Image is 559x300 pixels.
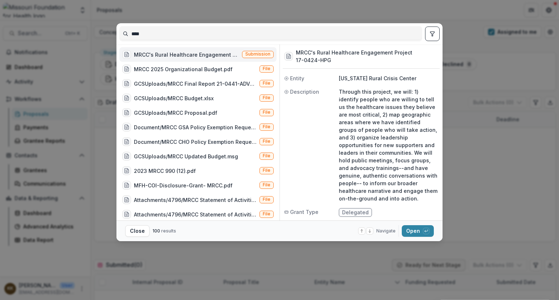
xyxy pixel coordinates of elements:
[263,110,270,115] span: File
[263,197,270,202] span: File
[263,139,270,144] span: File
[134,51,239,58] div: MRCC's Rural Healthcare Engagement Project (Through this project, we will: 1) identify people who...
[134,138,257,146] div: Document/MRCC CHO Policy Exemption Request.doc
[376,228,396,234] span: Navigate
[263,95,270,100] span: File
[134,153,238,160] div: GCSUploads/MRCC Updated Budget.msg
[134,123,257,131] div: Document/MRCC GSA Policy Exemption Request.doc
[134,109,217,117] div: GCSUploads/MRCC Proposal.pdf
[339,88,438,202] p: Through this project, we will: 1) identify people who are willing to tell us the healthcare issue...
[290,208,318,216] span: Grant Type
[161,228,176,234] span: results
[263,153,270,158] span: File
[263,81,270,86] span: File
[263,211,270,216] span: File
[263,124,270,129] span: File
[263,182,270,187] span: File
[342,210,369,216] span: Delegated
[263,168,270,173] span: File
[402,225,434,237] button: Open
[134,211,257,218] div: Attachments/4796/MRCC Statement of Activities & Financial Position_2019_VER_2.pdf
[134,65,233,73] div: MRCC 2025 Organizational Budget.pdf
[425,27,440,41] button: toggle filters
[290,74,304,82] span: Entity
[152,228,160,234] span: 100
[134,94,214,102] div: GCSUploads/MRCC Budget.xlsx
[296,56,412,64] h3: 17-0424-HPG
[263,66,270,71] span: File
[134,196,257,204] div: Attachments/4796/MRCC Statement of Activities & Financial Position_2019_VER_1.pdf
[245,52,270,57] span: Submission
[290,88,319,96] span: Description
[296,49,412,56] h3: MRCC's Rural Healthcare Engagement Project
[134,167,196,175] div: 2023 MRCC 990 (12).pdf
[339,74,438,82] p: [US_STATE] Rural Crisis Center
[134,80,257,88] div: GCSUploads/MRCC Final Report 21-0441-ADV-21.eml
[125,225,150,237] button: Close
[134,182,233,189] div: MFH-COI-Disclosure-Grant- MRCC.pdf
